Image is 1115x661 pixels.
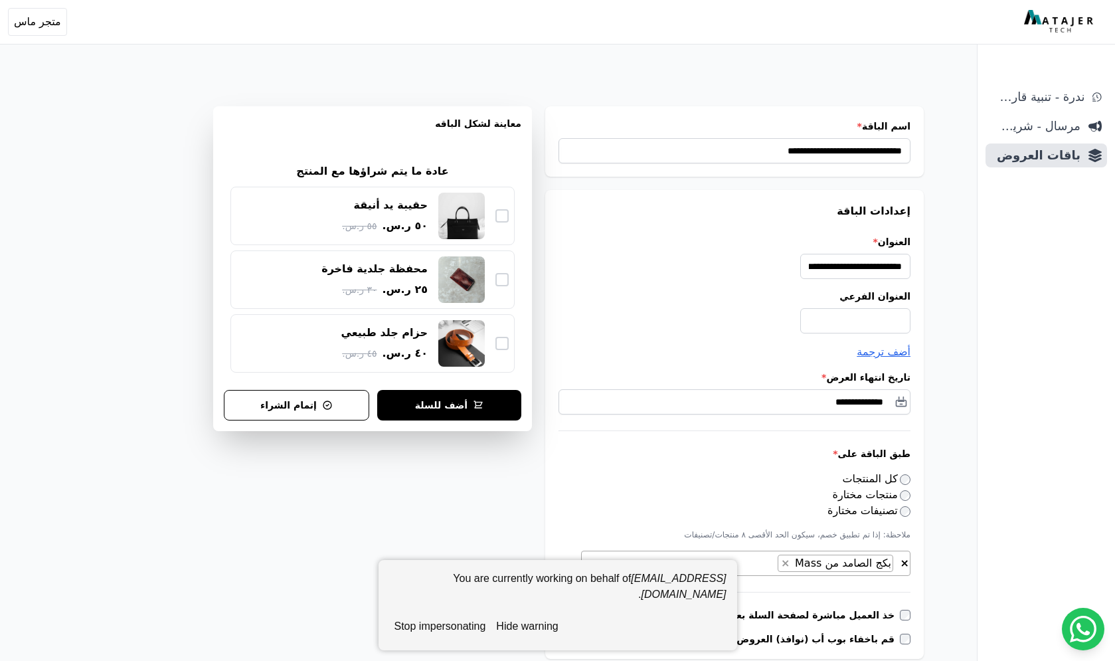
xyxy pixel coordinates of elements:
[900,474,910,485] input: كل المنتجات
[491,613,563,640] button: hide warning
[833,488,910,501] label: منتجات مختارة
[900,555,910,568] button: قم بإزالة كل العناصر
[341,326,428,340] div: حزام جلد طبيعي
[781,557,790,569] span: ×
[792,557,893,569] span: بكج الصامد من Mass
[558,235,910,248] label: العنوان
[778,555,792,571] button: Remove item
[558,120,910,133] label: اسم الباقة
[766,556,774,572] textarea: Search
[224,390,369,421] button: إتمام الشراء
[631,573,726,600] em: [EMAIL_ADDRESS][DOMAIN_NAME]
[1024,10,1096,34] img: MatajerTech Logo
[901,557,909,569] span: ×
[377,390,521,421] button: أضف للسلة
[597,632,900,646] label: قم باخفاء بوب أب (نوافذ) العروض الخاصة بسلة من صفحة المنتج
[354,198,428,213] div: حقيبة يد أنيقة
[389,571,727,613] div: You are currently working on behalf of .
[857,345,910,358] span: أضف ترجمة
[438,320,485,367] img: حزام جلد طبيعي
[382,345,428,361] span: ٤٠ ر.س.
[986,85,1107,109] a: ندرة - تنبية قارب علي النفاذ
[321,262,428,276] div: محفظة جلدية فاخرة
[342,219,377,233] span: ٥٥ ر.س.
[8,8,67,36] button: متجر ماس
[670,609,900,622] label: خذ العميل مباشرة لصفحة السلة بعد اضافة المنتج
[986,114,1107,138] a: مرسال - شريط دعاية
[382,218,428,234] span: ٥٠ ر.س.
[778,555,893,572] li: بكج الصامد من Mass
[843,472,911,485] label: كل المنتجات
[342,347,377,361] span: ٤٥ ر.س.
[991,146,1080,165] span: باقات العروض
[438,256,485,303] img: محفظة جلدية فاخرة
[827,504,910,517] label: تصنيفات مختارة
[382,282,428,298] span: ٢٥ ر.س.
[296,163,448,179] h2: عادة ما يتم شراؤها مع المنتج
[900,506,910,517] input: تصنيفات مختارة
[342,283,377,297] span: ٣٠ ر.س.
[224,117,521,146] h3: معاينة لشكل الباقه
[857,344,910,360] button: أضف ترجمة
[558,447,910,460] label: طبق الباقة على
[389,613,491,640] button: stop impersonating
[558,529,910,540] p: ملاحظة: إذا تم تطبيق خصم، سيكون الحد الأقصى ٨ منتجات/تصنيفات
[558,203,910,219] h3: إعدادات الباقة
[438,193,485,239] img: حقيبة يد أنيقة
[558,290,910,303] label: العنوان الفرعي
[991,88,1084,106] span: ندرة - تنبية قارب علي النفاذ
[991,117,1080,136] span: مرسال - شريط دعاية
[986,143,1107,167] a: باقات العروض
[900,490,910,501] input: منتجات مختارة
[14,14,61,30] span: متجر ماس
[558,371,910,384] label: تاريخ انتهاء العرض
